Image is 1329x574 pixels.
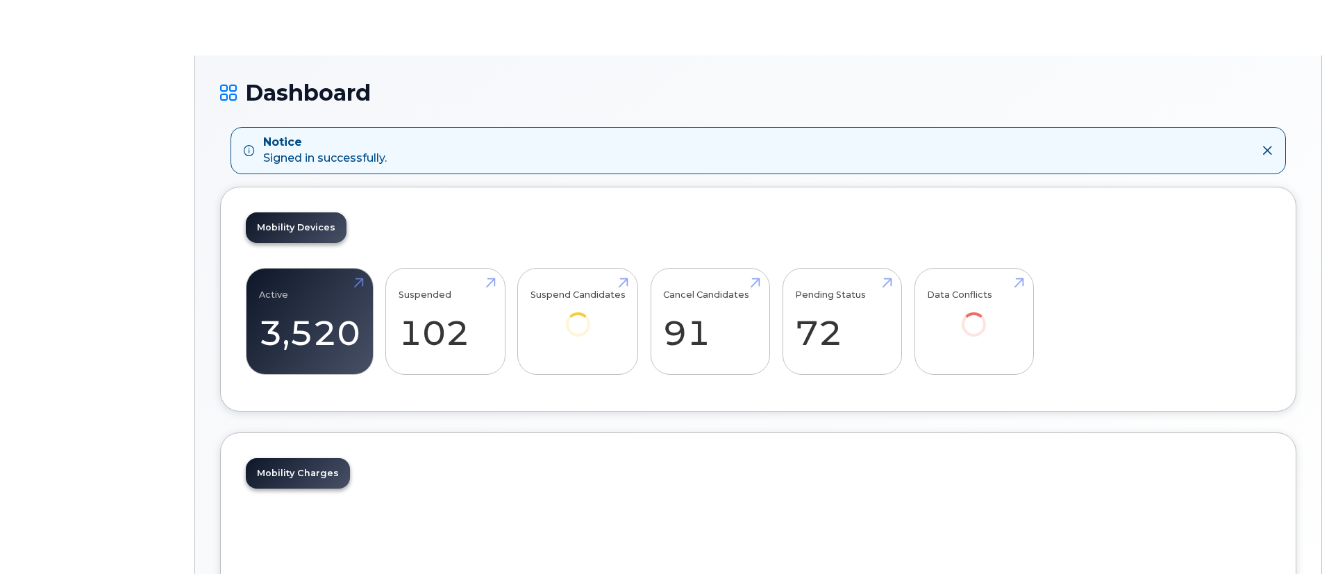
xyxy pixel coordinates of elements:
strong: Notice [263,135,387,151]
a: Suspend Candidates [530,276,626,355]
div: Signed in successfully. [263,135,387,167]
a: Pending Status 72 [795,276,889,367]
h1: Dashboard [220,81,1296,105]
a: Mobility Charges [246,458,350,489]
a: Data Conflicts [927,276,1021,355]
a: Cancel Candidates 91 [663,276,757,367]
a: Mobility Devices [246,212,346,243]
a: Suspended 102 [399,276,492,367]
a: Active 3,520 [259,276,360,367]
